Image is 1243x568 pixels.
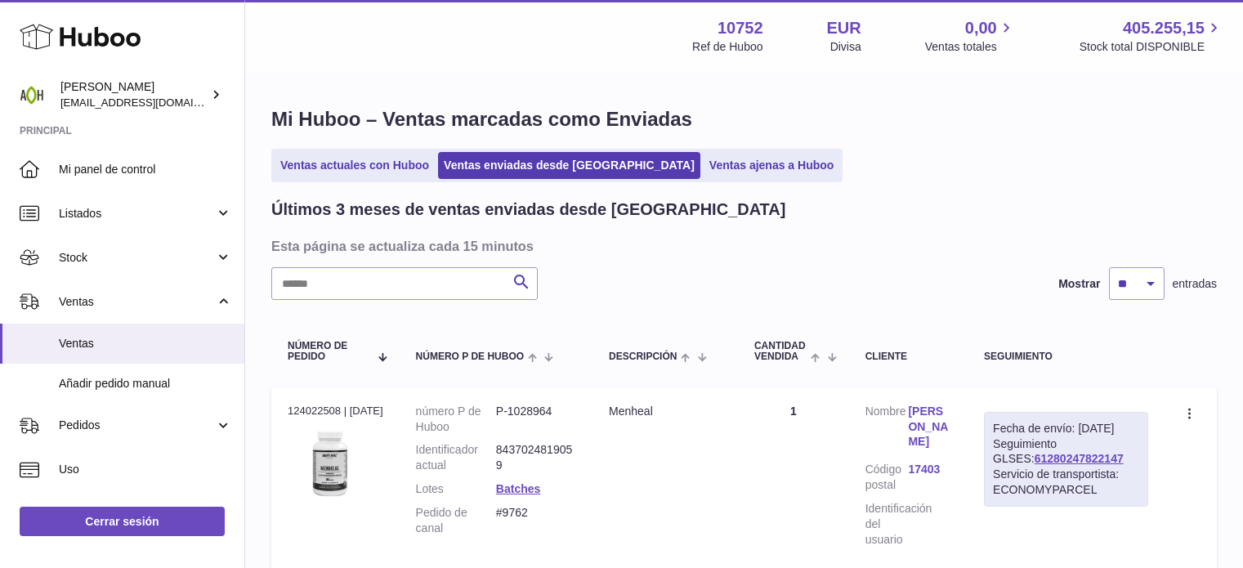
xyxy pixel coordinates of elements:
[416,505,496,536] dt: Pedido de canal
[1058,276,1100,292] label: Mostrar
[1173,276,1217,292] span: entradas
[925,39,1016,55] span: Ventas totales
[20,507,225,536] a: Cerrar sesión
[275,152,435,179] a: Ventas actuales con Huboo
[908,404,951,450] a: [PERSON_NAME]
[59,250,215,266] span: Stock
[271,199,785,221] h2: Últimos 3 meses de ventas enviadas desde [GEOGRAPHIC_DATA]
[718,17,763,39] strong: 10752
[59,294,215,310] span: Ventas
[993,467,1139,498] div: Servicio de transportista: ECONOMYPARCEL
[1080,17,1223,55] a: 405.255,15 Stock total DISPONIBLE
[59,418,215,433] span: Pedidos
[288,404,383,418] div: 124022508 | [DATE]
[20,83,44,107] img: ventas@adaptohealue.com
[865,501,909,548] dt: Identificación del usuario
[288,423,369,505] img: 107521737971745.png
[271,237,1213,255] h3: Esta página se actualiza cada 15 minutos
[59,376,232,391] span: Añadir pedido manual
[416,481,496,497] dt: Lotes
[288,341,369,362] span: Número de pedido
[416,404,496,435] dt: número P de Huboo
[827,17,861,39] strong: EUR
[865,351,951,362] div: Cliente
[609,404,722,419] div: Menheal
[496,442,576,473] dd: 8437024819059
[993,421,1139,436] div: Fecha de envío: [DATE]
[965,17,997,39] span: 0,00
[59,162,232,177] span: Mi panel de control
[925,17,1016,55] a: 0,00 Ventas totales
[704,152,840,179] a: Ventas ajenas a Huboo
[438,152,700,179] a: Ventas enviadas desde [GEOGRAPHIC_DATA]
[865,404,909,454] dt: Nombre
[692,39,762,55] div: Ref de Huboo
[416,442,496,473] dt: Identificador actual
[59,206,215,221] span: Listados
[59,462,232,477] span: Uso
[496,505,576,536] dd: #9762
[908,462,951,477] a: 17403
[754,341,807,362] span: Cantidad vendida
[271,106,1217,132] h1: Mi Huboo – Ventas marcadas como Enviadas
[1080,39,1223,55] span: Stock total DISPONIBLE
[416,351,524,362] span: número P de Huboo
[59,336,232,351] span: Ventas
[984,351,1148,362] div: Seguimiento
[496,404,576,435] dd: P-1028964
[60,79,208,110] div: [PERSON_NAME]
[496,482,540,495] a: Batches
[830,39,861,55] div: Divisa
[984,412,1148,507] div: Seguimiento GLSES:
[609,351,677,362] span: Descripción
[1035,452,1124,465] a: 61280247822147
[865,462,909,493] dt: Código postal
[1123,17,1205,39] span: 405.255,15
[60,96,240,109] span: [EMAIL_ADDRESS][DOMAIN_NAME]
